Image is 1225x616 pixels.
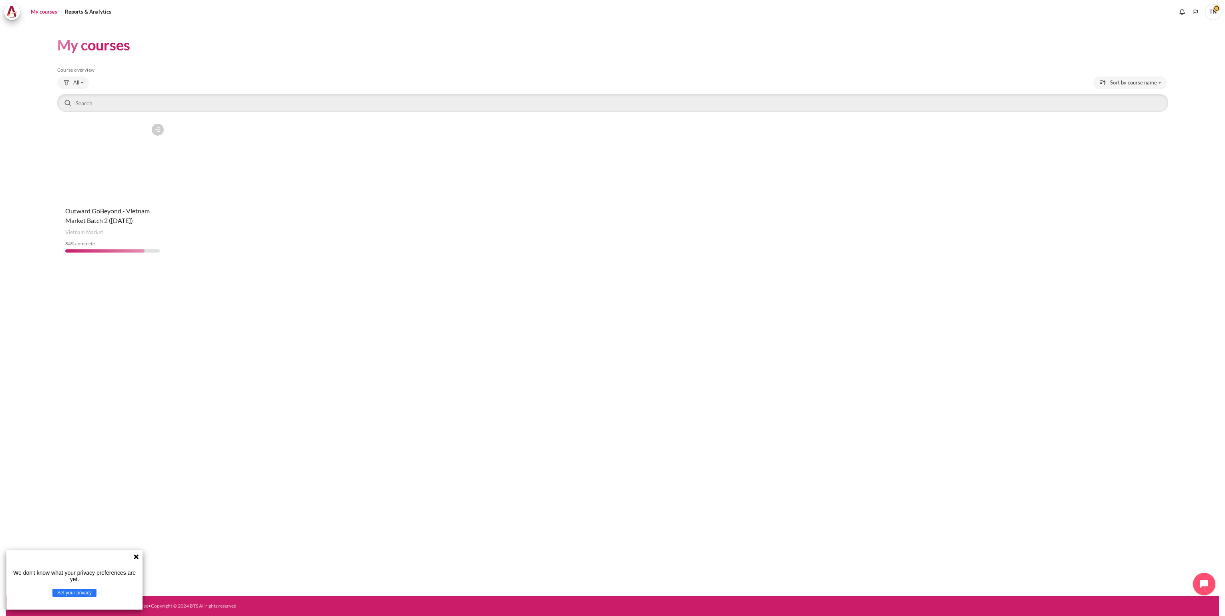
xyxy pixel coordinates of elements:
span: 84 [65,241,71,247]
p: We don't know what your privacy preferences are yet. [10,570,139,582]
section: Content [6,24,1219,273]
div: Show notification window with no new notifications [1176,6,1188,18]
input: Search [57,94,1168,112]
button: Grouping drop-down menu [57,76,89,89]
a: My courses [28,4,60,20]
h5: Course overview [57,67,1168,73]
span: All [73,79,79,87]
span: Vietnam Market [65,229,103,237]
a: User menu [1205,4,1221,20]
button: Languages [1190,6,1202,18]
h1: My courses [57,36,130,54]
button: Sorting drop-down menu [1093,76,1167,89]
a: Architeck Architeck [4,4,24,20]
div: • • • • • [19,602,695,610]
a: Outward GoBeyond - Vietnam Market Batch 2 ([DATE]) [65,207,150,224]
a: Copyright © 2024 BTS All rights reserved [151,603,237,609]
span: Sort by course name [1110,79,1157,87]
div: % complete [65,240,160,247]
a: Reports & Analytics [62,4,114,20]
img: Architeck [6,6,18,18]
span: TN [1205,4,1221,20]
div: Course overview controls [57,76,1168,113]
button: Set your privacy [52,589,96,597]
